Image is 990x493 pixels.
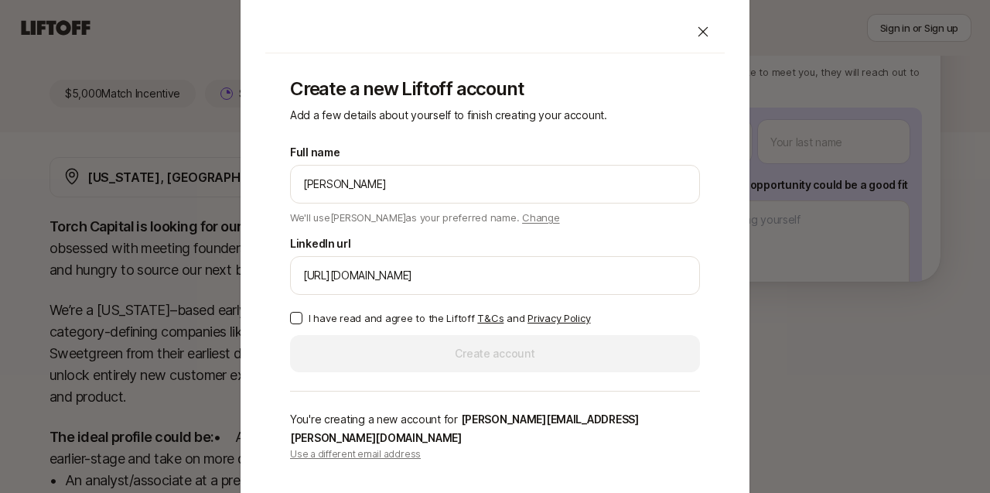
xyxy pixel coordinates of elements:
span: [PERSON_NAME][EMAIL_ADDRESS][PERSON_NAME][DOMAIN_NAME] [290,413,639,444]
p: Add a few details about yourself to finish creating your account. [290,106,700,125]
p: Use a different email address [290,447,700,461]
label: LinkedIn url [290,235,351,253]
p: We'll use [PERSON_NAME] as your preferred name. [290,207,560,225]
label: Full name [290,143,340,162]
p: I have read and agree to the Liftoff and [309,310,590,326]
span: Change [522,211,559,224]
p: You're creating a new account for [290,410,700,447]
p: Create a new Liftoff account [290,78,700,100]
input: e.g. https://www.linkedin.com/in/melanie-perkins [303,266,687,285]
button: I have read and agree to the Liftoff T&Cs and Privacy Policy [290,312,302,324]
a: T&Cs [477,312,504,324]
input: e.g. Melanie Perkins [303,175,687,193]
a: Privacy Policy [527,312,590,324]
